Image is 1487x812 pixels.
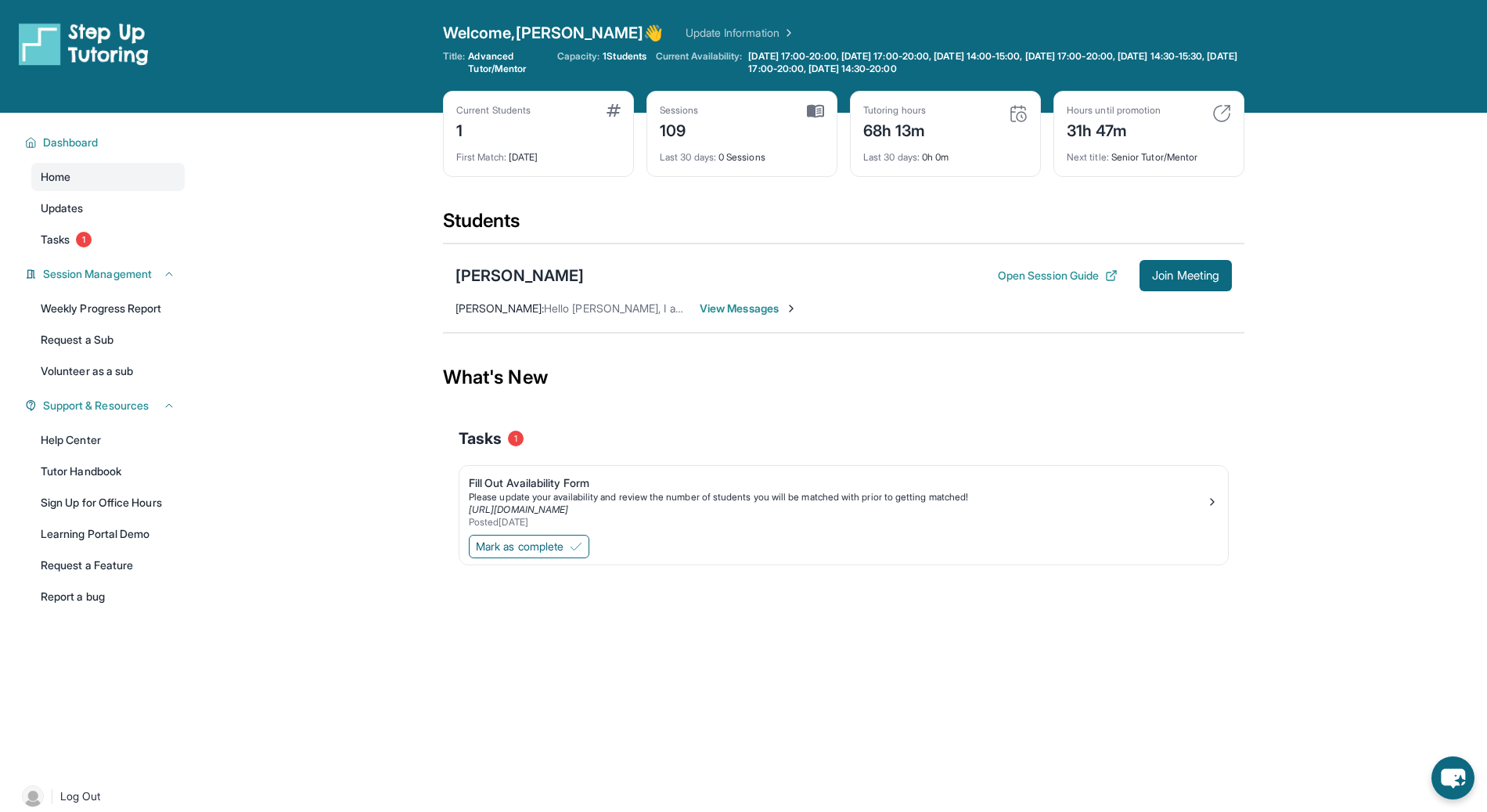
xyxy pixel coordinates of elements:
a: Updates [31,194,185,222]
span: Tasks [41,232,70,247]
a: Request a Feature [31,551,185,579]
span: Advanced Tutor/Mentor [468,50,547,75]
span: Join Meeting [1152,271,1219,280]
button: Support & Resources [37,398,175,413]
div: Students [443,208,1244,243]
button: chat-button [1431,756,1474,799]
span: Updates [41,200,84,216]
a: Home [31,163,185,191]
div: 0h 0m [863,142,1028,164]
a: Tasks1 [31,226,185,254]
a: Tutor Handbook [31,457,185,485]
img: card [607,104,621,117]
div: 1 [456,117,531,142]
div: [DATE] [456,142,621,164]
div: 68h 13m [863,117,926,142]
span: First Match : [456,151,506,163]
a: [URL][DOMAIN_NAME] [469,503,568,515]
span: Hello [PERSON_NAME], I am [PERSON_NAME]'s father [PERSON_NAME], my daughter is studying in 3 rd g... [544,301,1272,315]
a: Help Center [31,426,185,454]
a: [DATE] 17:00-20:00, [DATE] 17:00-20:00, [DATE] 14:00-15:00, [DATE] 17:00-20:00, [DATE] 14:30-15:3... [745,50,1244,75]
button: Open Session Guide [998,268,1118,283]
div: What's New [443,343,1244,412]
div: Hours until promotion [1067,104,1161,117]
span: 1 Students [603,50,646,63]
a: Fill Out Availability FormPlease update your availability and review the number of students you w... [459,466,1228,532]
div: Fill Out Availability Form [469,475,1206,491]
span: Session Management [43,266,152,282]
span: [DATE] 17:00-20:00, [DATE] 17:00-20:00, [DATE] 14:00-15:00, [DATE] 17:00-20:00, [DATE] 14:30-15:3... [748,50,1241,75]
button: Session Management [37,266,175,282]
span: [PERSON_NAME] : [455,301,544,315]
img: card [1212,104,1231,123]
div: Current Students [456,104,531,117]
div: 31h 47m [1067,117,1161,142]
img: Mark as complete [570,540,582,553]
span: Last 30 days : [660,151,716,163]
a: Learning Portal Demo [31,520,185,548]
span: Tasks [459,428,502,449]
a: Report a bug [31,583,185,611]
span: View Messages [700,301,798,316]
span: Last 30 days : [863,151,920,163]
span: Capacity: [557,50,600,63]
img: Chevron Right [780,25,795,41]
span: | [50,787,54,806]
div: Please update your availability and review the number of students you will be matched with prior ... [469,491,1206,503]
span: Welcome, [PERSON_NAME] 👋 [443,22,664,44]
a: Weekly Progress Report [31,294,185,323]
div: 0 Sessions [660,142,824,164]
div: 109 [660,117,699,142]
button: Mark as complete [469,535,589,558]
img: logo [19,22,149,66]
button: Dashboard [37,135,175,150]
img: Chevron-Right [785,302,798,315]
img: user-img [22,785,44,807]
span: Title: [443,50,465,75]
img: card [1009,104,1028,123]
span: Next title : [1067,151,1109,163]
div: [PERSON_NAME] [455,265,584,287]
span: Support & Resources [43,398,149,413]
button: Join Meeting [1140,260,1232,291]
img: card [807,104,824,118]
span: 1 [508,431,524,446]
span: Dashboard [43,135,99,150]
a: Update Information [686,25,795,41]
span: Home [41,169,70,185]
span: 1 [76,232,92,247]
div: Posted [DATE] [469,516,1206,529]
span: Log Out [60,789,101,804]
a: Sign Up for Office Hours [31,489,185,517]
div: Sessions [660,104,699,117]
a: Request a Sub [31,326,185,354]
a: Volunteer as a sub [31,357,185,385]
div: Tutoring hours [863,104,926,117]
span: Mark as complete [476,539,563,554]
div: Senior Tutor/Mentor [1067,142,1231,164]
span: Current Availability: [656,50,742,75]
